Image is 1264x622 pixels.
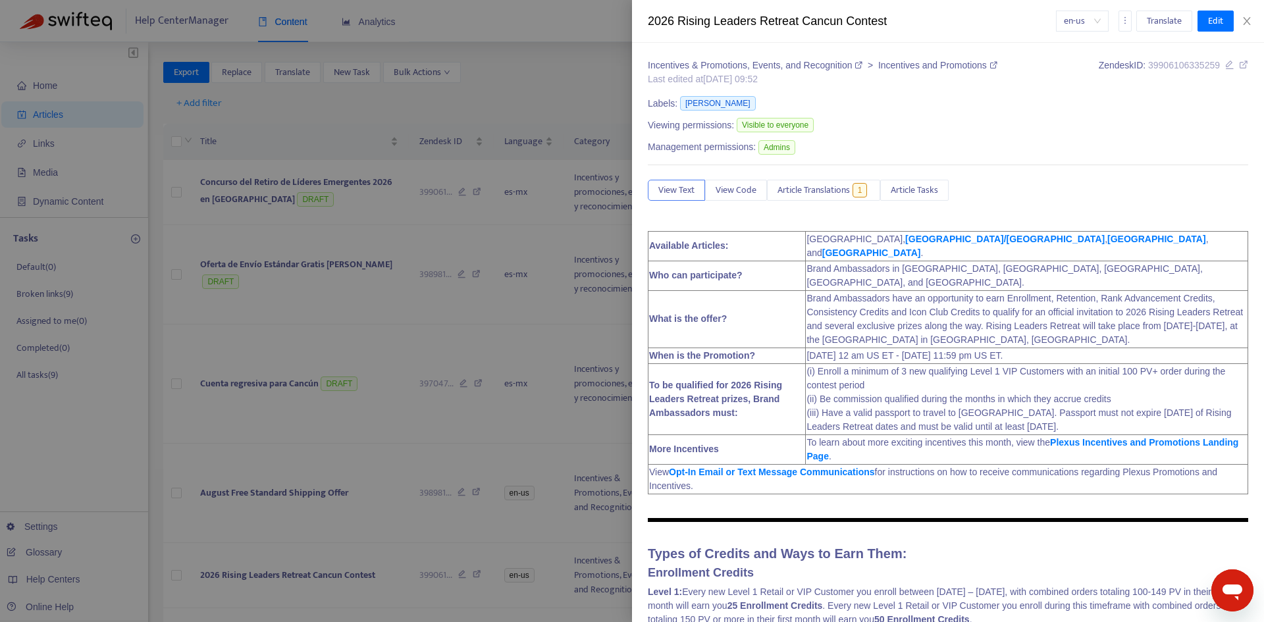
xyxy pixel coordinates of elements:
span: close [1242,16,1252,26]
strong: What is the offer? [649,313,727,324]
button: View Text [648,180,705,201]
span: 1 [853,183,868,197]
strong: Who can participate? [649,270,743,280]
strong: Available Articles: [649,240,728,251]
td: Brand Ambassadors have an opportunity to earn Enrollment, Retention, Rank Advancement Credits, Co... [806,290,1248,348]
span: Management permissions: [648,140,756,154]
div: 2026 Rising Leaders Retreat Cancun Contest [648,13,1056,30]
td: (i) Enroll a minimum of 3 new qualifying Level 1 VIP Customers with an initial 100 PV+ order duri... [806,363,1248,434]
strong: When is the Promotion? [649,350,755,361]
span: Viewing permissions: [648,118,734,132]
button: Article Translations1 [767,180,880,201]
button: Translate [1136,11,1192,32]
a: [GEOGRAPHIC_DATA] [1107,234,1206,244]
iframe: Button to launch messaging window [1211,569,1253,611]
span: Labels: [648,97,677,111]
div: > [648,59,997,72]
span: Admins [758,140,795,155]
strong: Level 1: [648,586,682,597]
td: To learn about more exciting incentives this month, view the . [806,434,1248,464]
a: Opt-In Email or Text Message Communications [669,467,874,477]
span: View Code [716,183,756,197]
span: View Text [658,183,695,197]
span: more [1120,16,1130,25]
span: 39906106335259 [1148,60,1220,70]
a: Incentives & Promotions, Events, and Recognition [648,60,865,70]
button: Edit [1198,11,1234,32]
span: Article Tasks [891,183,938,197]
button: Article Tasks [880,180,949,201]
a: Plexus Incentives and Promotions Landing Page [806,437,1238,461]
strong: More Incentives [649,444,719,454]
div: Last edited at [DATE] 09:52 [648,72,997,86]
strong: Enrollment Credits [648,566,754,579]
span: Visible to everyone [737,118,814,132]
td: [DATE] 12 am US ET - [DATE] 11:59 pm US ET. [806,348,1248,363]
button: more [1119,11,1132,32]
strong: Types of Credits and Ways to Earn Them: [648,546,907,561]
button: View Code [705,180,767,201]
strong: To be qualified for 2026 Rising Leaders Retreat prizes, Brand Ambassadors must: [649,380,782,418]
td: [GEOGRAPHIC_DATA], , , and . [806,231,1248,261]
a: [GEOGRAPHIC_DATA]/[GEOGRAPHIC_DATA] [905,234,1105,244]
button: Close [1238,15,1256,28]
strong: 25 Enrollment Credits [727,600,823,611]
span: [PERSON_NAME] [680,96,756,111]
td: View for instructions on how to receive communications regarding Plexus Promotions and Incentives. [648,464,1248,494]
a: [GEOGRAPHIC_DATA] [822,247,921,258]
span: Translate [1147,14,1182,28]
span: Edit [1208,14,1223,28]
span: Article Translations [777,183,850,197]
div: Zendesk ID: [1099,59,1248,86]
a: Incentives and Promotions [878,60,997,70]
td: Brand Ambassadors in [GEOGRAPHIC_DATA], [GEOGRAPHIC_DATA], [GEOGRAPHIC_DATA], [GEOGRAPHIC_DATA], ... [806,261,1248,290]
span: en-us [1064,11,1101,31]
